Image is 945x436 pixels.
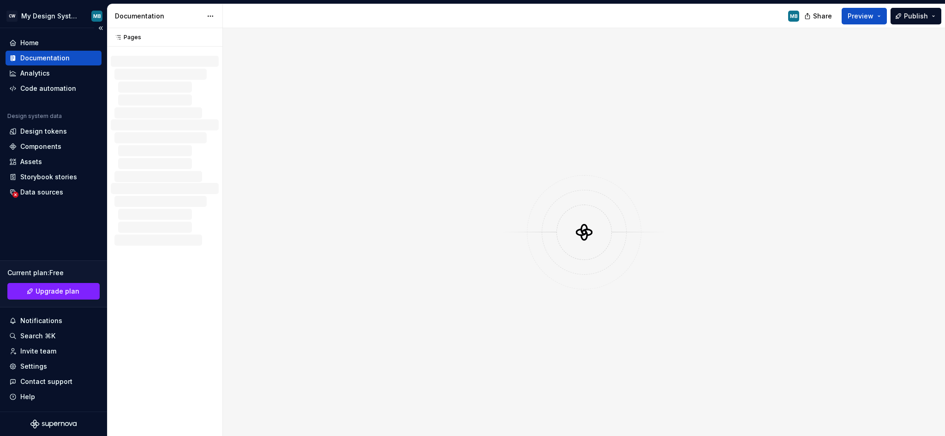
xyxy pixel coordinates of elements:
[94,22,107,35] button: Collapse sidebar
[6,329,102,343] button: Search ⌘K
[21,12,80,21] div: My Design System
[2,6,105,26] button: CWMy Design SystemMB
[6,11,18,22] div: CW
[6,374,102,389] button: Contact support
[20,69,50,78] div: Analytics
[20,53,70,63] div: Documentation
[6,170,102,184] a: Storybook stories
[20,316,62,325] div: Notifications
[20,188,63,197] div: Data sources
[20,38,39,47] div: Home
[848,12,873,21] span: Preview
[20,84,76,93] div: Code automation
[36,287,79,296] span: Upgrade plan
[20,172,77,182] div: Storybook stories
[790,12,798,20] div: MB
[20,392,35,401] div: Help
[20,127,67,136] div: Design tokens
[800,8,838,24] button: Share
[20,331,55,341] div: Search ⌘K
[6,51,102,65] a: Documentation
[6,154,102,169] a: Assets
[7,283,100,300] button: Upgrade plan
[6,313,102,328] button: Notifications
[6,35,102,50] a: Home
[6,185,102,200] a: Data sources
[111,34,141,41] div: Pages
[20,142,61,151] div: Components
[7,268,100,277] div: Current plan : Free
[7,112,62,120] div: Design system data
[6,344,102,359] a: Invite team
[842,8,887,24] button: Preview
[813,12,832,21] span: Share
[6,389,102,404] button: Help
[6,66,102,81] a: Analytics
[904,12,928,21] span: Publish
[93,12,101,20] div: MB
[30,419,77,429] svg: Supernova Logo
[115,12,202,21] div: Documentation
[20,362,47,371] div: Settings
[6,81,102,96] a: Code automation
[891,8,941,24] button: Publish
[20,377,72,386] div: Contact support
[6,139,102,154] a: Components
[20,157,42,166] div: Assets
[6,359,102,374] a: Settings
[20,347,56,356] div: Invite team
[6,124,102,139] a: Design tokens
